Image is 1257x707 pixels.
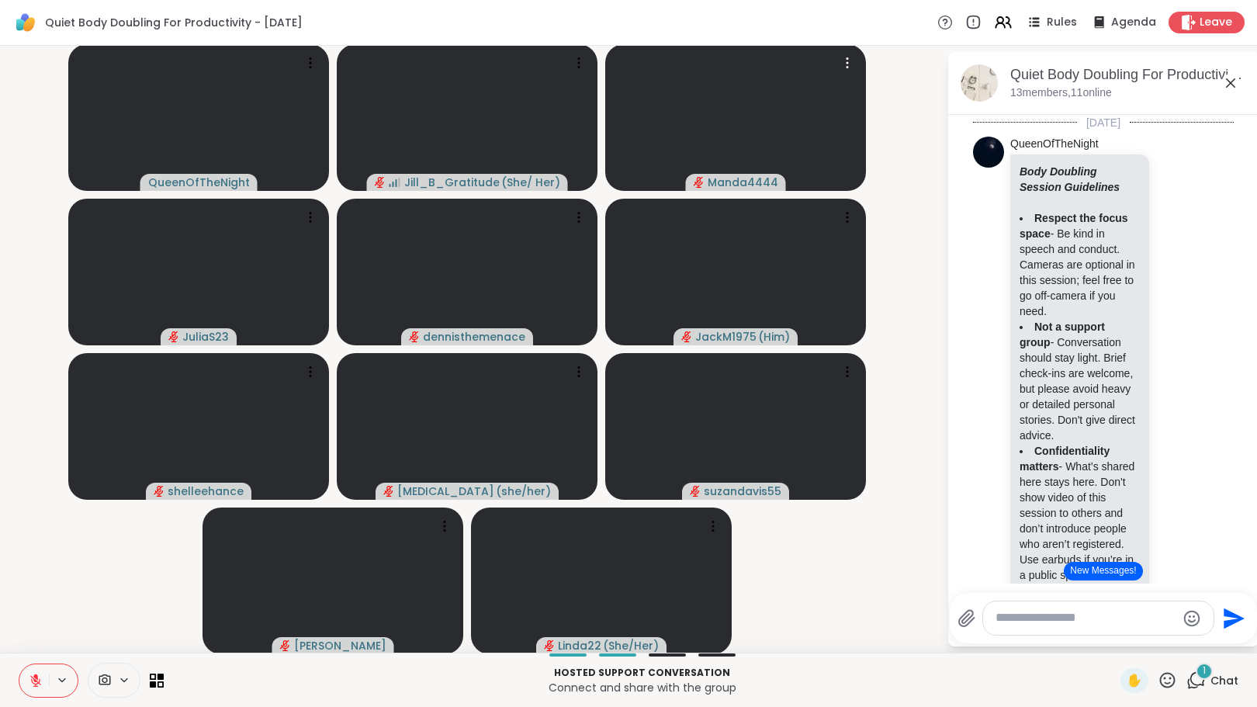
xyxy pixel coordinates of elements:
li: - Conversation should stay light. Brief check-ins are welcome, but please avoid heavy or detailed... [1020,319,1140,443]
img: https://sharewell-space-live.sfo3.digitaloceanspaces.com/user-generated/d7277878-0de6-43a2-a937-4... [973,137,1004,168]
span: [PERSON_NAME] [294,638,386,653]
span: Leave [1200,15,1232,30]
span: Jill_B_Gratitude [404,175,500,190]
p: 13 members, 11 online [1010,85,1112,101]
span: ( She/ Her ) [501,175,560,190]
span: 1 [1203,664,1206,678]
span: JuliaS23 [182,329,229,345]
li: - Be kind in speech and conduct. Cameras are optional in this session; feel free to go off-camera... [1020,210,1140,319]
span: audio-muted [681,331,692,342]
span: Chat [1210,673,1238,688]
span: QueenOfTheNight [148,175,250,190]
span: dennisthemenace [423,329,525,345]
span: audio-muted [168,331,179,342]
span: Rules [1047,15,1077,30]
span: [MEDICAL_DATA] [397,483,494,499]
img: ShareWell Logomark [12,9,39,36]
strong: Respect the focus space [1020,212,1128,240]
span: audio-muted [154,486,164,497]
span: Quiet Body Doubling For Productivity - [DATE] [45,15,303,30]
span: Agenda [1111,15,1156,30]
img: Quiet Body Doubling For Productivity - Friday, Oct 10 [961,64,998,102]
strong: Confidentiality matters [1020,445,1110,473]
span: ✋ [1127,671,1142,690]
span: audio-muted [383,486,394,497]
span: ( She/Her ) [603,638,659,653]
span: audio-muted [694,177,705,188]
span: [DATE] [1077,115,1130,130]
textarea: Type your message [996,610,1176,626]
p: Connect and share with the group [173,680,1111,695]
strong: Body Doubling Session Guidelines [1020,165,1120,193]
div: Quiet Body Doubling For Productivity - [DATE] [1010,65,1246,85]
span: audio-muted [690,486,701,497]
span: Manda4444 [708,175,778,190]
p: Hosted support conversation [173,666,1111,680]
span: ( she/her ) [496,483,551,499]
a: QueenOfTheNight [1010,137,1099,152]
span: ( Him ) [758,329,790,345]
span: audio-muted [375,177,386,188]
span: audio-muted [409,331,420,342]
span: suzandavis55 [704,483,781,499]
span: audio-muted [280,640,291,651]
span: shelleehance [168,483,244,499]
span: Linda22 [558,638,601,653]
button: Send [1214,601,1249,636]
span: JackM1975 [695,329,757,345]
button: New Messages! [1064,562,1142,581]
li: - Stay on mute when not speaking and be mindful of what’s visible on camera. [1020,583,1140,660]
strong: Not a support group [1020,321,1105,348]
span: audio-muted [544,640,555,651]
li: - What’s shared here stays here. Don't show video of this session to others and don’t introduce p... [1020,443,1140,583]
button: Emoji picker [1183,609,1201,628]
